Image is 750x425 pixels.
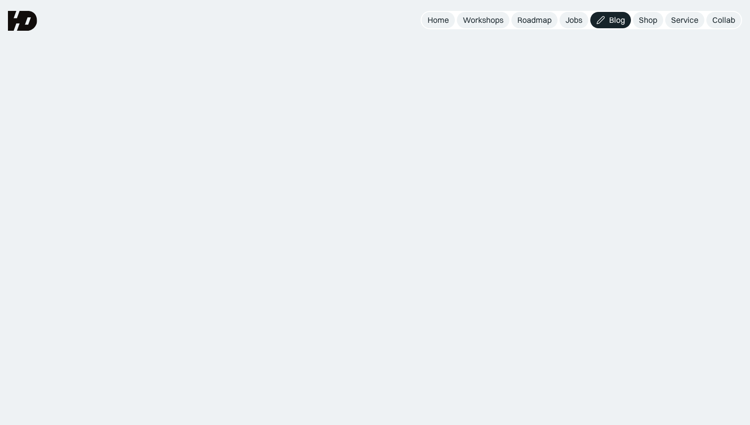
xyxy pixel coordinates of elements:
a: Collab [706,12,741,28]
div: Shop [639,15,657,25]
a: Workshops [457,12,509,28]
a: Home [422,12,455,28]
a: Roadmap [511,12,558,28]
div: Home [428,15,449,25]
a: Service [665,12,704,28]
div: Collab [712,15,735,25]
div: Workshops [463,15,503,25]
a: Shop [633,12,663,28]
a: Jobs [560,12,588,28]
div: Service [671,15,698,25]
div: Jobs [565,15,582,25]
a: Blog [590,12,631,28]
div: Roadmap [517,15,552,25]
div: Blog [609,15,625,25]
